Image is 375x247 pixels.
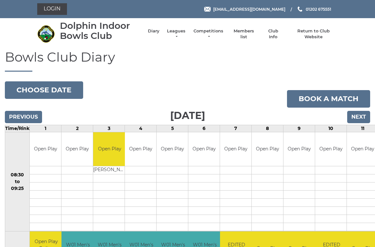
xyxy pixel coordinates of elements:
td: 3 [93,125,125,132]
td: 8 [252,125,283,132]
td: 08:30 to 09:25 [5,132,30,231]
td: Open Play [61,132,93,166]
td: Open Play [220,132,251,166]
td: 10 [315,125,347,132]
a: Book a match [287,90,370,108]
td: [PERSON_NAME] [93,166,126,174]
td: 5 [157,125,188,132]
td: 4 [125,125,157,132]
a: Competitions [193,28,224,40]
a: Diary [148,28,160,34]
td: Open Play [157,132,188,166]
img: Email [204,7,211,12]
a: Phone us 01202 675551 [297,6,331,12]
button: Choose date [5,81,83,99]
input: Previous [5,111,42,123]
td: Open Play [93,132,126,166]
a: Members list [230,28,257,40]
a: Leagues [166,28,186,40]
td: Open Play [125,132,156,166]
td: 7 [220,125,252,132]
a: Email [EMAIL_ADDRESS][DOMAIN_NAME] [204,6,285,12]
h1: Bowls Club Diary [5,50,370,72]
img: Dolphin Indoor Bowls Club [37,25,55,43]
td: 1 [30,125,61,132]
td: Time/Rink [5,125,30,132]
a: Login [37,3,67,15]
td: Open Play [283,132,315,166]
a: Club Info [264,28,282,40]
td: Open Play [315,132,347,166]
td: Open Play [188,132,220,166]
td: 2 [61,125,93,132]
img: Phone us [298,6,302,12]
td: Open Play [30,132,61,166]
a: Return to Club Website [289,28,338,40]
input: Next [347,111,370,123]
td: Open Play [252,132,283,166]
td: 6 [188,125,220,132]
span: 01202 675551 [306,6,331,11]
div: Dolphin Indoor Bowls Club [60,21,141,41]
span: [EMAIL_ADDRESS][DOMAIN_NAME] [213,6,285,11]
td: 9 [283,125,315,132]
